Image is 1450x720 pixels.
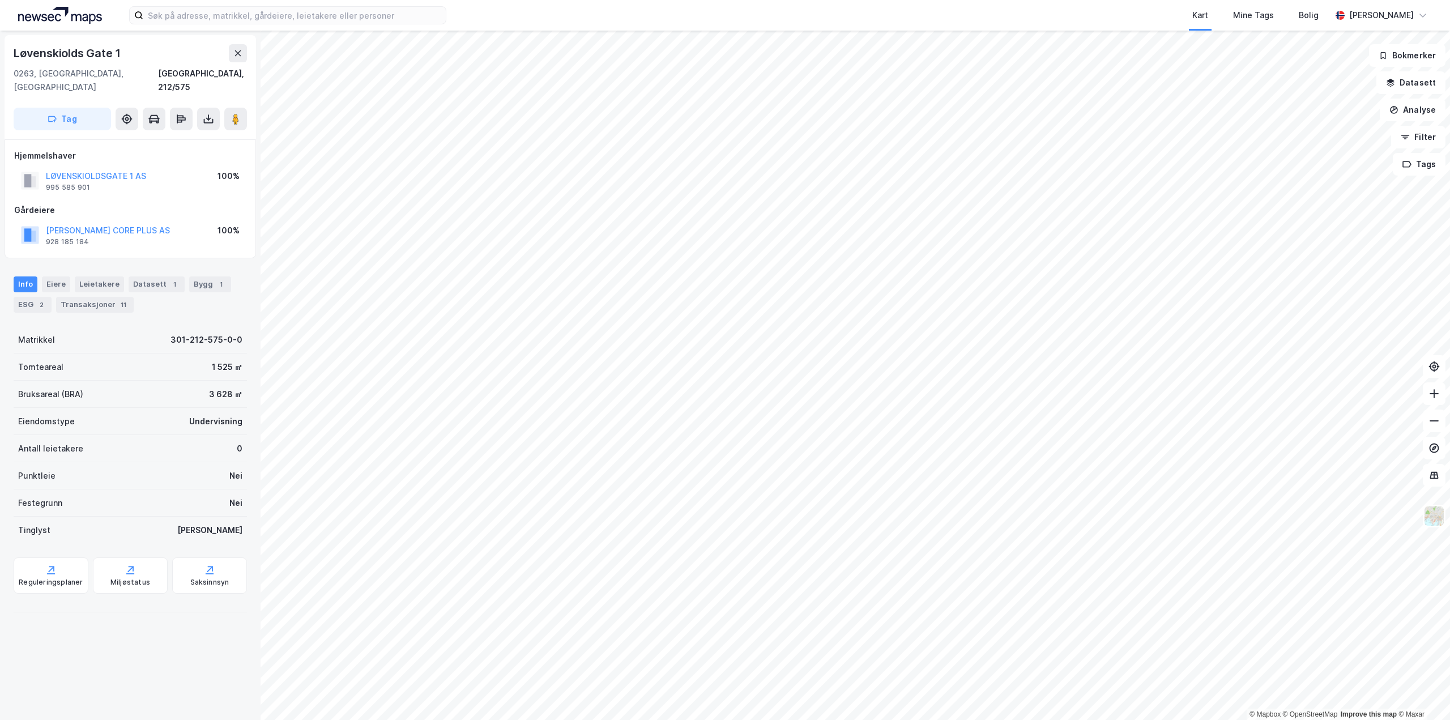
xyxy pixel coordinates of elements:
div: 0 [237,442,242,455]
div: [GEOGRAPHIC_DATA], 212/575 [158,67,247,94]
div: Reguleringsplaner [19,578,83,587]
div: 1 525 ㎡ [212,360,242,374]
div: Festegrunn [18,496,62,510]
div: Info [14,276,37,292]
div: 0263, [GEOGRAPHIC_DATA], [GEOGRAPHIC_DATA] [14,67,158,94]
div: Kart [1192,8,1208,22]
div: Leietakere [75,276,124,292]
div: 1 [169,279,180,290]
div: 1 [215,279,227,290]
div: ESG [14,297,52,313]
button: Bokmerker [1369,44,1445,67]
div: Transaksjoner [56,297,134,313]
div: Matrikkel [18,333,55,347]
div: Løvenskiolds Gate 1 [14,44,123,62]
div: Datasett [129,276,185,292]
div: 100% [217,169,240,183]
div: 3 628 ㎡ [209,387,242,401]
div: Bolig [1299,8,1319,22]
div: Undervisning [189,415,242,428]
div: [PERSON_NAME] [177,523,242,537]
div: Tomteareal [18,360,63,374]
div: 995 585 901 [46,183,90,192]
div: 2 [36,299,47,310]
div: Gårdeiere [14,203,246,217]
div: 928 185 184 [46,237,89,246]
div: 301-212-575-0-0 [170,333,242,347]
button: Filter [1391,126,1445,148]
div: Eiendomstype [18,415,75,428]
div: Mine Tags [1233,8,1274,22]
div: [PERSON_NAME] [1349,8,1414,22]
a: OpenStreetMap [1283,710,1338,718]
div: Saksinnsyn [190,578,229,587]
button: Tags [1393,153,1445,176]
div: Antall leietakere [18,442,83,455]
button: Tag [14,108,111,130]
button: Datasett [1376,71,1445,94]
img: logo.a4113a55bc3d86da70a041830d287a7e.svg [18,7,102,24]
div: Hjemmelshaver [14,149,246,163]
div: Tinglyst [18,523,50,537]
div: Punktleie [18,469,56,483]
div: Bygg [189,276,231,292]
iframe: Chat Widget [1393,666,1450,720]
a: Mapbox [1249,710,1281,718]
div: Kontrollprogram for chat [1393,666,1450,720]
button: Analyse [1380,99,1445,121]
div: Eiere [42,276,70,292]
div: 100% [217,224,240,237]
div: 11 [118,299,129,310]
div: Bruksareal (BRA) [18,387,83,401]
img: Z [1423,505,1445,527]
a: Improve this map [1341,710,1397,718]
div: Miljøstatus [110,578,150,587]
input: Søk på adresse, matrikkel, gårdeiere, leietakere eller personer [143,7,446,24]
div: Nei [229,469,242,483]
div: Nei [229,496,242,510]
